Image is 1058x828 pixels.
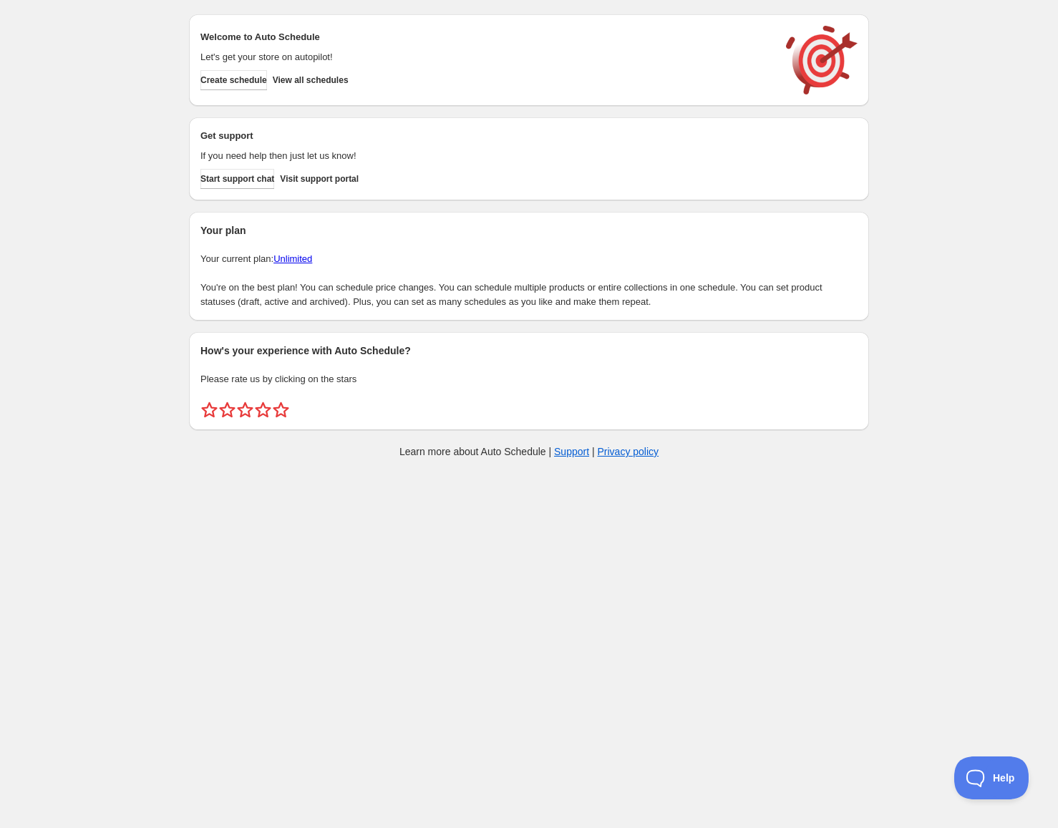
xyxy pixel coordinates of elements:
p: If you need help then just let us know! [200,149,772,163]
p: Your current plan: [200,252,858,266]
h2: How's your experience with Auto Schedule? [200,344,858,358]
h2: Your plan [200,223,858,238]
p: Please rate us by clicking on the stars [200,372,858,386]
h2: Get support [200,129,772,143]
button: Create schedule [200,70,267,90]
a: Privacy policy [598,446,659,457]
span: Create schedule [200,74,267,86]
a: Start support chat [200,169,274,189]
h2: Welcome to Auto Schedule [200,30,772,44]
p: You're on the best plan! You can schedule price changes. You can schedule multiple products or en... [200,281,858,309]
button: View all schedules [273,70,349,90]
a: Unlimited [273,253,312,264]
a: Visit support portal [280,169,359,189]
span: Start support chat [200,173,274,185]
span: Visit support portal [280,173,359,185]
p: Learn more about Auto Schedule | | [399,444,659,459]
a: Support [554,446,589,457]
span: View all schedules [273,74,349,86]
p: Let's get your store on autopilot! [200,50,772,64]
iframe: Toggle Customer Support [954,756,1029,799]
